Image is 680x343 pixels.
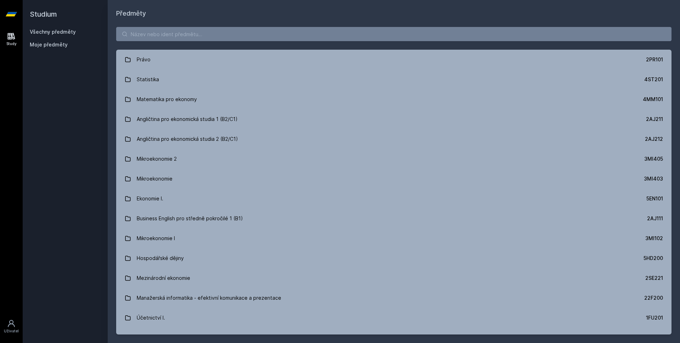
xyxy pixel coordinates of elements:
[647,215,663,222] div: 2AJ111
[116,9,671,18] h1: Předměty
[643,96,663,103] div: 4MM101
[137,152,177,166] div: Mikroekonomie 2
[137,112,238,126] div: Angličtina pro ekonomická studia 1 (B2/C1)
[644,294,663,301] div: 22F200
[644,155,663,162] div: 3MI405
[116,50,671,70] a: Právo 2PR101
[645,135,663,143] div: 2AJ212
[116,149,671,169] a: Mikroekonomie 2 3MI405
[644,334,663,341] div: 2SE202
[137,251,184,265] div: Hospodářské dějiny
[644,175,663,182] div: 3MI403
[646,116,663,123] div: 2AJ211
[116,109,671,129] a: Angličtina pro ekonomická studia 1 (B2/C1) 2AJ211
[645,235,663,242] div: 3MI102
[116,89,671,109] a: Matematika pro ekonomy 4MM101
[116,27,671,41] input: Název nebo ident předmětu…
[1,28,21,50] a: Study
[137,72,159,87] div: Statistika
[644,76,663,83] div: 4ST201
[6,41,17,46] div: Study
[137,211,243,226] div: Business English pro středně pokročilé 1 (B1)
[646,56,663,63] div: 2PR101
[4,328,19,334] div: Uživatel
[137,291,281,305] div: Manažerská informatika - efektivní komunikace a prezentace
[645,275,663,282] div: 2SE221
[137,132,238,146] div: Angličtina pro ekonomická studia 2 (B2/C1)
[30,41,68,48] span: Moje předměty
[646,195,663,202] div: 5EN101
[137,52,151,67] div: Právo
[137,172,172,186] div: Mikroekonomie
[137,231,175,245] div: Mikroekonomie I
[644,255,663,262] div: 5HD200
[116,209,671,228] a: Business English pro středně pokročilé 1 (B1) 2AJ111
[116,288,671,308] a: Manažerská informatika - efektivní komunikace a prezentace 22F200
[30,29,76,35] a: Všechny předměty
[116,169,671,189] a: Mikroekonomie 3MI403
[116,70,671,89] a: Statistika 4ST201
[116,228,671,248] a: Mikroekonomie I 3MI102
[137,92,197,106] div: Matematika pro ekonomy
[137,192,163,206] div: Ekonomie I.
[1,316,21,337] a: Uživatel
[116,308,671,328] a: Účetnictví I. 1FU201
[137,271,190,285] div: Mezinárodní ekonomie
[116,248,671,268] a: Hospodářské dějiny 5HD200
[116,189,671,209] a: Ekonomie I. 5EN101
[116,268,671,288] a: Mezinárodní ekonomie 2SE221
[137,311,165,325] div: Účetnictví I.
[116,129,671,149] a: Angličtina pro ekonomická studia 2 (B2/C1) 2AJ212
[646,314,663,321] div: 1FU201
